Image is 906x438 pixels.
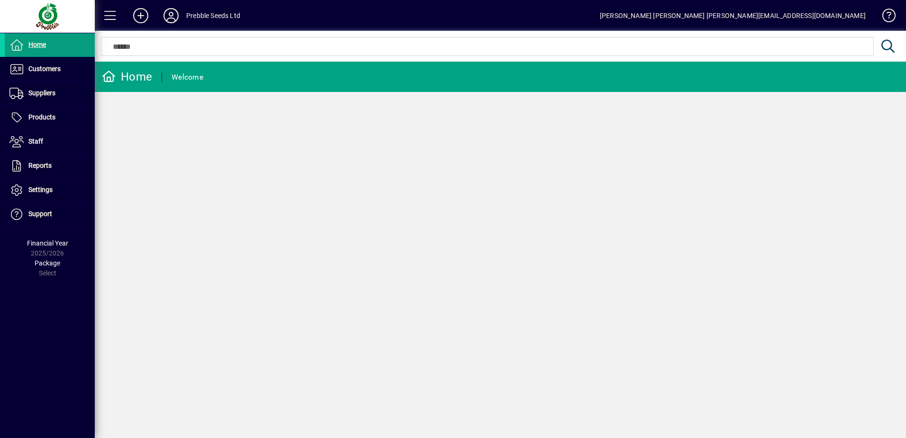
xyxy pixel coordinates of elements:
div: Welcome [172,70,203,85]
span: Settings [28,186,53,193]
a: Settings [5,178,95,202]
div: [PERSON_NAME] [PERSON_NAME] [PERSON_NAME][EMAIL_ADDRESS][DOMAIN_NAME] [600,8,866,23]
button: Add [126,7,156,24]
a: Staff [5,130,95,154]
span: Customers [28,65,61,73]
span: Package [35,259,60,267]
span: Support [28,210,52,218]
span: Home [28,41,46,48]
span: Products [28,113,55,121]
a: Knowledge Base [875,2,894,33]
a: Reports [5,154,95,178]
a: Suppliers [5,82,95,105]
a: Products [5,106,95,129]
div: Home [102,69,152,84]
div: Prebble Seeds Ltd [186,8,240,23]
a: Support [5,202,95,226]
button: Profile [156,7,186,24]
span: Reports [28,162,52,169]
span: Staff [28,137,43,145]
span: Financial Year [27,239,68,247]
span: Suppliers [28,89,55,97]
a: Customers [5,57,95,81]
